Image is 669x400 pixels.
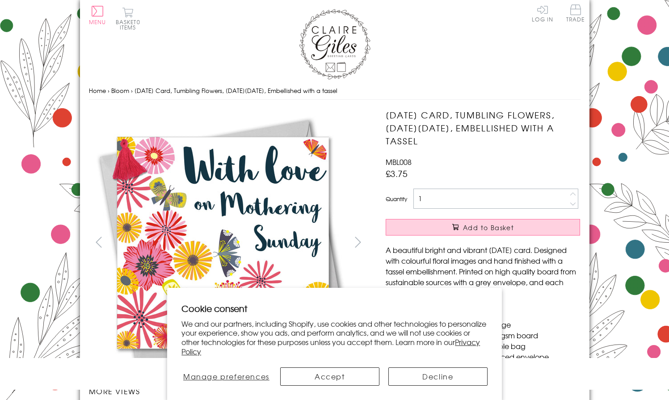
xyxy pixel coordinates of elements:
span: MBL008 [386,156,412,167]
span: › [108,86,109,95]
h3: More views [89,386,368,396]
p: We and our partners, including Shopify, use cookies and other technologies to personalize your ex... [181,319,488,356]
span: £3.75 [386,167,408,180]
img: Claire Giles Greetings Cards [299,9,370,80]
span: Menu [89,18,106,26]
span: › [131,86,133,95]
button: Basket0 items [116,7,140,30]
label: Quantity [386,195,407,203]
span: Add to Basket [463,223,514,232]
a: Bloom [111,86,129,95]
button: next [348,232,368,252]
span: Trade [566,4,585,22]
p: A beautiful bright and vibrant [DATE] card. Designed with colourful floral images and hand finish... [386,244,580,298]
span: Manage preferences [183,371,269,382]
img: Mother's Day Card, Tumbling Flowers, Mothering Sunday, Embellished with a tassel [368,109,636,377]
a: Privacy Policy [181,337,480,357]
button: prev [89,232,109,252]
span: [DATE] Card, Tumbling Flowers, [DATE][DATE], Embellished with a tassel [135,86,337,95]
a: Log In [532,4,553,22]
button: Manage preferences [181,367,271,386]
h1: [DATE] Card, Tumbling Flowers, [DATE][DATE], Embellished with a tassel [386,109,580,147]
button: Menu [89,6,106,25]
a: Home [89,86,106,95]
button: Accept [280,367,379,386]
nav: breadcrumbs [89,82,581,100]
button: Decline [388,367,488,386]
span: 0 items [120,18,140,31]
h2: Cookie consent [181,302,488,315]
button: Add to Basket [386,219,580,236]
a: Trade [566,4,585,24]
img: Mother's Day Card, Tumbling Flowers, Mothering Sunday, Embellished with a tassel [88,109,357,377]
